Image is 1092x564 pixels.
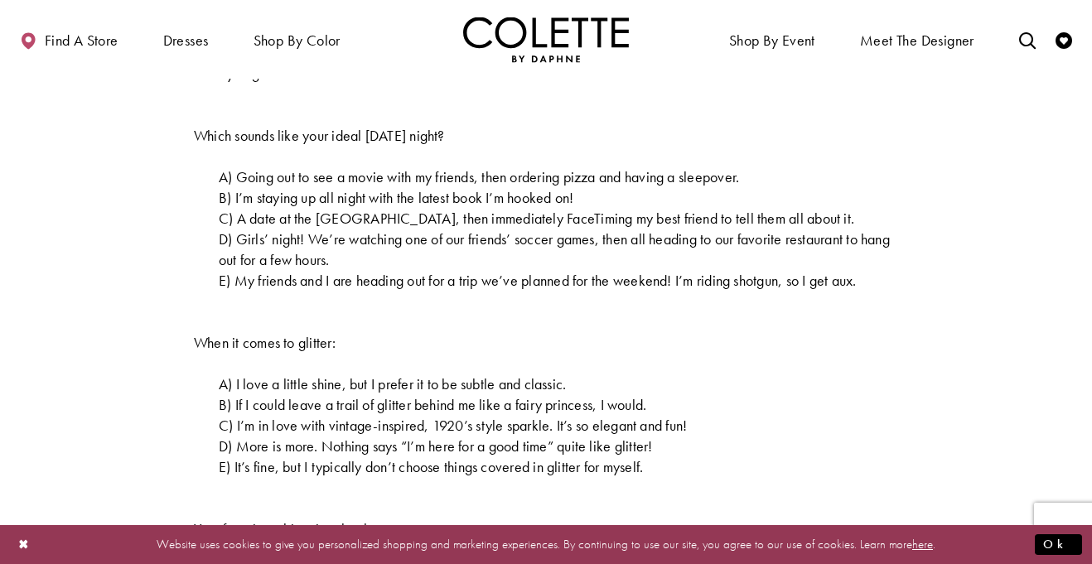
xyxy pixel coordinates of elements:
span: C) A date at the [GEOGRAPHIC_DATA], then immediately FaceTiming my best friend to tell them all a... [219,209,854,228]
span: A) Going out to see a movie with my friends, then ordering pizza and having a sleepover. [219,167,739,186]
button: Submit Dialog [1035,534,1082,555]
a: Meet the designer [856,17,978,62]
span: B) I’m staying up all night with the latest book I’m hooked on! [219,188,574,207]
a: Toggle search [1015,17,1040,62]
img: Colette by Daphne [463,17,629,62]
span: A) I love a little shine, but I prefer it to be subtle and classic. [219,374,566,393]
span: Shop By Event [725,17,819,62]
a: Find a store [16,17,122,62]
span: B) If I could leave a trail of glitter behind me like a fairy princess, I would. [219,395,646,414]
span: C) I’m in love with vintage-inspired, 1920’s style sparkle. It’s so elegant and fun! [219,416,687,435]
span: Meet the designer [860,32,974,49]
span: D) More is more. Nothing says “I’m here for a good time” quite like glitter! [219,436,652,456]
a: Check Wishlist [1051,17,1076,62]
p: Website uses cookies to give you personalized shopping and marketing experiences. By continuing t... [119,533,973,556]
span: Find a store [45,32,118,49]
span: Shop By Event [729,32,815,49]
a: here [912,536,933,552]
span: Dresses [159,17,213,62]
span: Dresses [163,32,209,49]
button: Close Dialog [10,530,38,559]
span: When it comes to glitter: [194,333,336,352]
span: E) My friends and I are heading out for a trip we’ve planned for the weekend! I’m riding shotgun,... [219,271,857,290]
span: E) It’s fine, but I typically don’t choose things covered in glitter for myself. [219,457,643,476]
a: Visit Home Page [463,17,629,62]
span: A prom dress should match your personal style. If you’re not sure what you want to wear, take our... [194,43,868,83]
span: Which sounds like your ideal [DATE] night? [194,126,445,145]
span: Shop by color [254,32,341,49]
span: Your favorite subject in school: [194,519,370,538]
span: D) Girls’ night! We’re watching one of our friends’ soccer games, then all heading to our favorit... [219,229,890,269]
span: Shop by color [249,17,345,62]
